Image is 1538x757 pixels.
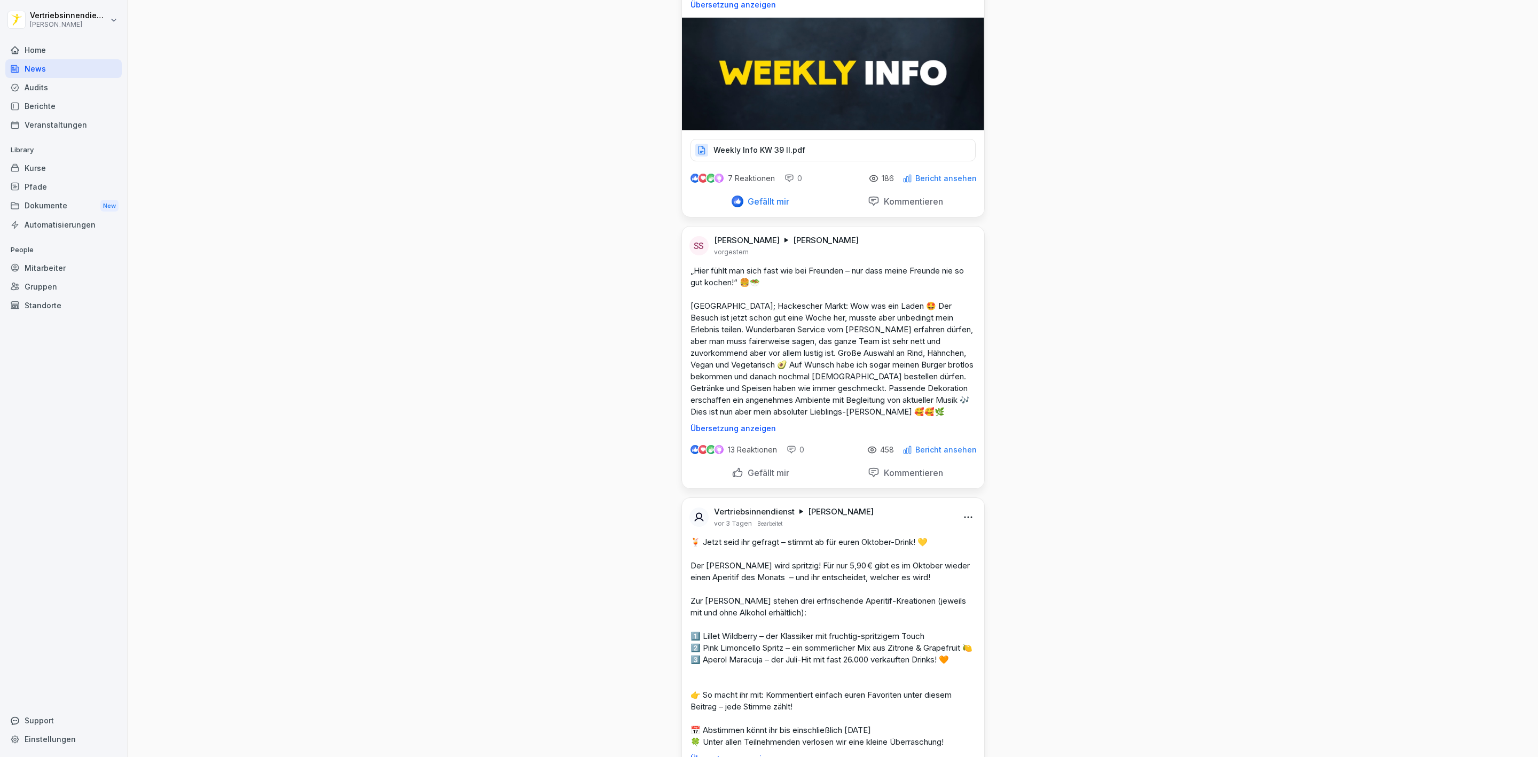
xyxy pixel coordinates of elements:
[5,159,122,177] a: Kurse
[5,259,122,277] a: Mitarbeiter
[743,467,789,478] p: Gefällt mir
[915,446,977,454] p: Bericht ansehen
[5,296,122,315] a: Standorte
[690,424,976,433] p: Übersetzung anzeigen
[30,21,108,28] p: [PERSON_NAME]
[728,174,775,183] p: 7 Reaktionen
[690,1,976,9] p: Übersetzung anzeigen
[787,444,804,455] div: 0
[100,200,119,212] div: New
[808,506,874,517] p: [PERSON_NAME]
[728,446,777,454] p: 13 Reaktionen
[5,215,122,234] a: Automatisierungen
[689,236,709,255] div: SS
[690,265,976,418] p: „Hier fühlt man sich fast wie bei Freunden – nur dass meine Freunde nie so gut kochen!“ 🍔🥗 [GEOGR...
[5,59,122,78] a: News
[757,519,782,528] p: Bearbeitet
[915,174,977,183] p: Bericht ansehen
[5,711,122,730] div: Support
[793,235,859,246] p: [PERSON_NAME]
[880,446,894,454] p: 458
[743,196,789,207] p: Gefällt mir
[714,248,749,256] p: vorgestern
[5,97,122,115] a: Berichte
[714,506,795,517] p: Vertriebsinnendienst
[707,174,716,183] img: celebrate
[882,174,894,183] p: 186
[690,536,976,748] p: 🍹 Jetzt seid ihr gefragt – stimmt ab für euren Oktober-Drink! 💛 Der [PERSON_NAME] wird spritzig! ...
[715,445,724,455] img: inspiring
[880,467,943,478] p: Kommentieren
[699,174,707,182] img: love
[880,196,943,207] p: Kommentieren
[5,241,122,259] p: People
[690,148,976,159] a: Weekly Info KW 39 II.pdf
[5,196,122,216] div: Dokumente
[5,177,122,196] a: Pfade
[30,11,108,20] p: Vertriebsinnendienst
[5,41,122,59] a: Home
[715,174,724,183] img: inspiring
[5,78,122,97] a: Audits
[699,446,707,454] img: love
[682,18,984,130] img: c31u2p2qoqpfv4dnx9j6dtk8.png
[714,519,752,528] p: vor 3 Tagen
[784,173,802,184] div: 0
[5,142,122,159] p: Library
[5,730,122,748] a: Einstellungen
[707,445,716,454] img: celebrate
[5,115,122,134] a: Veranstaltungen
[713,145,805,155] p: Weekly Info KW 39 II.pdf
[5,196,122,216] a: DokumenteNew
[714,235,780,246] p: [PERSON_NAME]
[5,277,122,296] a: Gruppen
[690,174,699,183] img: like
[690,446,699,454] img: like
